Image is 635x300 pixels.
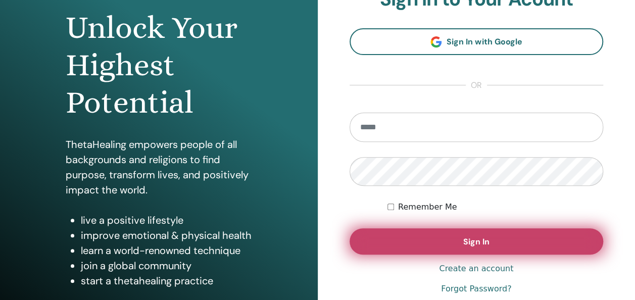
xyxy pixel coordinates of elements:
[66,9,252,122] h1: Unlock Your Highest Potential
[350,228,604,255] button: Sign In
[350,28,604,55] a: Sign In with Google
[439,263,513,275] a: Create an account
[66,137,252,197] p: ThetaHealing empowers people of all backgrounds and religions to find purpose, transform lives, a...
[81,273,252,288] li: start a thetahealing practice
[466,79,487,91] span: or
[447,36,522,47] span: Sign In with Google
[387,201,603,213] div: Keep me authenticated indefinitely or until I manually logout
[398,201,457,213] label: Remember Me
[81,258,252,273] li: join a global community
[81,243,252,258] li: learn a world-renowned technique
[441,283,511,295] a: Forgot Password?
[463,236,490,247] span: Sign In
[81,228,252,243] li: improve emotional & physical health
[81,213,252,228] li: live a positive lifestyle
